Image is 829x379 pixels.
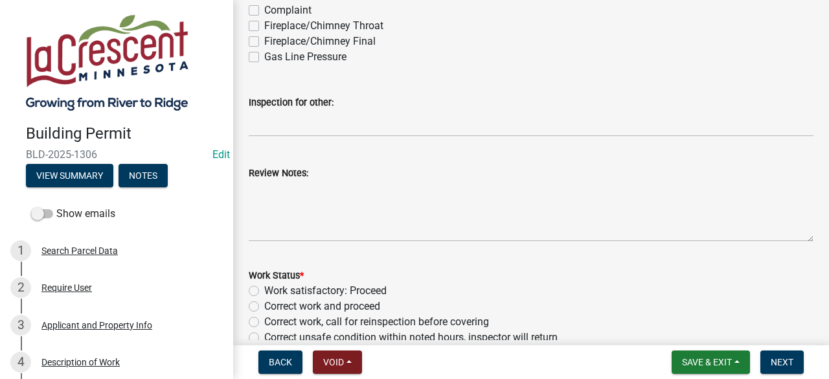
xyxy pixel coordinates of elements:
[264,34,376,49] label: Fireplace/Chimney Final
[760,350,804,374] button: Next
[682,357,732,367] span: Save & Exit
[26,124,223,143] h4: Building Permit
[249,271,304,281] label: Work Status
[264,330,558,345] label: Correct unsafe condition within noted hours, inspector will return
[26,148,207,161] span: BLD-2025-1306
[249,169,308,178] label: Review Notes:
[212,148,230,161] a: Edit
[264,314,489,330] label: Correct work, call for reinspection before covering
[10,240,31,261] div: 1
[26,14,188,111] img: City of La Crescent, Minnesota
[31,206,115,222] label: Show emails
[212,148,230,161] wm-modal-confirm: Edit Application Number
[269,357,292,367] span: Back
[313,350,362,374] button: Void
[41,246,118,255] div: Search Parcel Data
[41,283,92,292] div: Require User
[258,350,302,374] button: Back
[264,299,380,314] label: Correct work and proceed
[264,49,346,65] label: Gas Line Pressure
[41,321,152,330] div: Applicant and Property Info
[672,350,750,374] button: Save & Exit
[264,3,312,18] label: Complaint
[264,283,387,299] label: Work satisfactory: Proceed
[119,164,168,187] button: Notes
[41,358,120,367] div: Description of Work
[249,98,334,108] label: Inspection for other:
[26,171,113,181] wm-modal-confirm: Summary
[119,171,168,181] wm-modal-confirm: Notes
[323,357,344,367] span: Void
[26,164,113,187] button: View Summary
[771,357,793,367] span: Next
[10,352,31,373] div: 4
[10,315,31,336] div: 3
[10,277,31,298] div: 2
[264,18,383,34] label: Fireplace/Chimney Throat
